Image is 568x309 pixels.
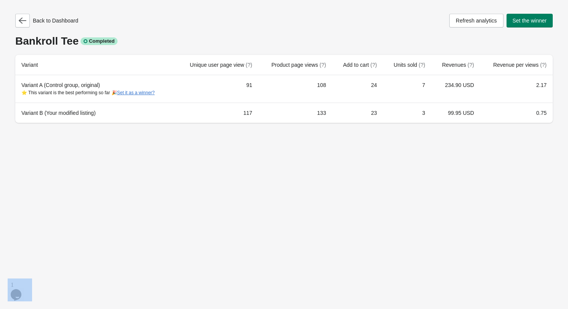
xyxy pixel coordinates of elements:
div: Variant A (Control group, original) [21,81,170,97]
td: 2.17 [480,75,553,103]
td: 0.75 [480,103,553,123]
span: (?) [319,62,326,68]
span: Product page views [271,62,326,68]
iframe: chat widget [8,278,32,301]
td: 234.90 USD [431,75,480,103]
div: Back to Dashboard [15,14,78,27]
div: Bankroll Tee [15,35,553,47]
td: 133 [258,103,332,123]
span: Revenue per views [493,62,547,68]
span: (?) [419,62,425,68]
button: Set it as a winner? [117,90,155,95]
td: 24 [332,75,383,103]
span: Refresh analytics [456,18,497,24]
td: 7 [383,75,431,103]
span: (?) [540,62,547,68]
span: (?) [468,62,474,68]
td: 23 [332,103,383,123]
button: Refresh analytics [449,14,503,27]
td: 91 [176,75,258,103]
td: 3 [383,103,431,123]
span: Add to cart [343,62,377,68]
span: (?) [246,62,252,68]
td: 117 [176,103,258,123]
div: ⭐ This variant is the best performing so far 🎉 [21,89,170,97]
td: 108 [258,75,332,103]
th: Variant [15,55,176,75]
button: Set the winner [507,14,553,27]
div: Completed [81,37,118,45]
span: (?) [370,62,377,68]
span: Units sold [394,62,425,68]
span: Unique user page view [190,62,252,68]
span: Revenues [442,62,474,68]
div: Variant B (Your modified listing) [21,109,170,117]
td: 99.95 USD [431,103,480,123]
span: Set the winner [513,18,547,24]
